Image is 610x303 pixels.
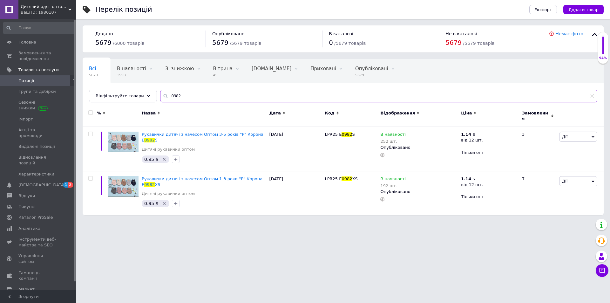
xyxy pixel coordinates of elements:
[95,31,113,36] span: Додано
[144,182,155,187] span: 0982
[380,189,458,195] div: Опубліковано
[268,127,323,171] div: [DATE]
[518,171,558,215] div: 7
[555,31,583,36] a: Немає фото
[18,50,59,62] span: Замовлення та повідомлення
[461,176,483,182] div: $
[108,176,139,197] img: Варежки детские с начёсом Оптом 1-3 года "Р" Корона E0982 XS
[18,226,40,231] span: Аналітика
[142,147,195,152] a: Дитячі рукавички оптом
[380,139,406,144] div: 252 шт.
[568,7,599,12] span: Додати товар
[342,132,352,137] span: 0982
[142,176,262,187] a: Рукавички дитячі з начесом Оптом 1-3 роки "Р" Корона E0982XS
[518,127,558,171] div: 3
[461,137,483,143] div: від 12 шт.
[162,157,167,162] svg: Видалити мітку
[380,132,406,139] span: В наявності
[162,201,167,206] svg: Видалити мітку
[21,4,68,10] span: Дитячий одяг оптом 7км - Оптовий інтернет магазин 7km.org.ua
[334,41,366,46] span: / 5679 товарів
[355,73,388,78] span: 5679
[329,31,353,36] span: В каталозі
[252,66,291,72] span: [DOMAIN_NAME]
[18,237,59,248] span: Інструменти веб-майстра та SEO
[461,132,483,137] div: $
[18,78,34,84] span: Позиції
[534,7,552,12] span: Експорт
[21,10,76,15] div: Ваш ID: 1980107
[461,150,517,155] div: Тільки опт
[269,110,281,116] span: Дата
[117,73,146,78] span: 1593
[142,132,263,142] span: Рукавички дитячі з начесом Оптом 3-5 років "Р" Корона E
[18,116,33,122] span: Імпорт
[325,132,342,137] span: LPR25 E
[461,182,483,188] div: від 12 шт.
[563,5,604,14] button: Додати товар
[562,134,567,139] span: Дії
[212,39,228,46] span: 5679
[3,22,75,34] input: Пошук
[325,176,342,181] span: LPR25 E
[212,31,245,36] span: Опубліковано
[562,179,567,183] span: Дії
[380,145,458,150] div: Опубліковано
[68,182,73,188] span: 2
[142,176,262,187] span: Рукавички дитячі з начесом Оптом 1-3 роки "Р" Корона E
[95,39,112,46] span: 5679
[63,182,68,188] span: 1
[96,93,144,98] span: Відфільтруйте товари
[18,204,36,210] span: Покупці
[18,171,54,177] span: Характеристики
[329,39,333,46] span: 0
[89,66,96,72] span: Всі
[529,5,557,14] button: Експорт
[461,110,472,116] span: Ціна
[310,66,336,72] span: Приховані
[522,110,549,122] span: Замовлення
[108,132,139,152] img: Варежки детские с начёсом Оптом 3-5 лет "Р" Корона E0982 S
[142,191,195,196] a: Дитячі рукавички оптом
[598,56,608,60] div: 94%
[268,171,323,215] div: [DATE]
[18,253,59,265] span: Управління сайтом
[18,67,59,73] span: Товари та послуги
[352,176,358,181] span: XS
[18,39,36,45] span: Головна
[18,100,59,111] span: Сезонні знижки
[89,73,98,78] span: 5679
[144,201,159,206] span: 0.95 $
[95,6,152,13] div: Перелік позицій
[445,31,477,36] span: Не в каталозі
[18,127,59,139] span: Акції та промокоди
[380,110,415,116] span: Відображення
[155,138,157,142] span: S
[18,286,35,292] span: Маркет
[355,66,388,72] span: Опубліковані
[18,144,55,149] span: Видалені позиції
[117,66,146,72] span: В наявності
[18,270,59,281] span: Гаманець компанії
[18,155,59,166] span: Відновлення позицій
[380,183,406,188] div: 192 шт.
[165,66,194,72] span: Зі знижкою
[213,73,233,78] span: 45
[325,110,334,116] span: Код
[463,41,494,46] span: / 5679 товарів
[160,90,597,102] input: Пошук по назві позиції, артикулу і пошуковим запитам
[144,157,159,162] span: 0.95 $
[445,39,462,46] span: 5679
[230,41,261,46] span: / 5679 товарів
[380,176,406,183] span: В наявності
[461,176,471,181] b: 1.14
[144,138,155,142] span: 0982
[83,83,170,107] div: Ножи складные оптом, Ножи кухонные оптом, Товары для дома оптом, Столовые предметы оптом, Кухонны...
[342,176,352,181] span: 0982
[97,110,101,116] span: %
[18,89,56,94] span: Групи та добірки
[352,132,355,137] span: S
[142,110,156,116] span: Назва
[461,194,517,200] div: Тільки опт
[89,90,157,96] span: Ножи складные оптом, Н...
